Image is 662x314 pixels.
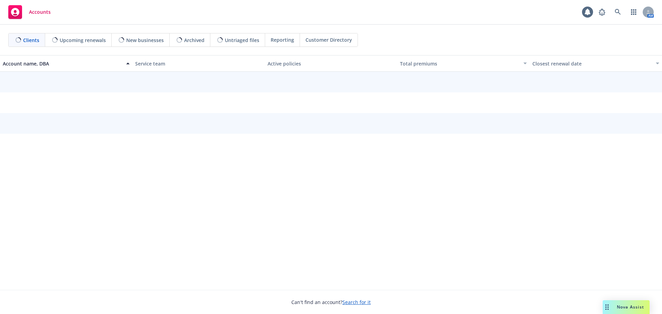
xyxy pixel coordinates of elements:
div: Service team [135,60,262,67]
button: Closest renewal date [530,55,662,72]
span: Clients [23,37,39,44]
div: Total premiums [400,60,519,67]
span: Customer Directory [305,36,352,43]
a: Search for it [342,299,371,305]
a: Switch app [627,5,641,19]
span: Untriaged files [225,37,259,44]
div: Active policies [268,60,394,67]
button: Total premiums [397,55,530,72]
a: Report a Bug [595,5,609,19]
span: Nova Assist [617,304,644,310]
span: Accounts [29,9,51,15]
button: Nova Assist [603,300,650,314]
span: Can't find an account? [291,298,371,306]
button: Service team [132,55,265,72]
a: Accounts [6,2,53,22]
button: Active policies [265,55,397,72]
div: Account name, DBA [3,60,122,67]
a: Search [611,5,625,19]
span: Upcoming renewals [60,37,106,44]
span: Archived [184,37,204,44]
span: Reporting [271,36,294,43]
span: New businesses [126,37,164,44]
div: Closest renewal date [532,60,652,67]
div: Drag to move [603,300,611,314]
